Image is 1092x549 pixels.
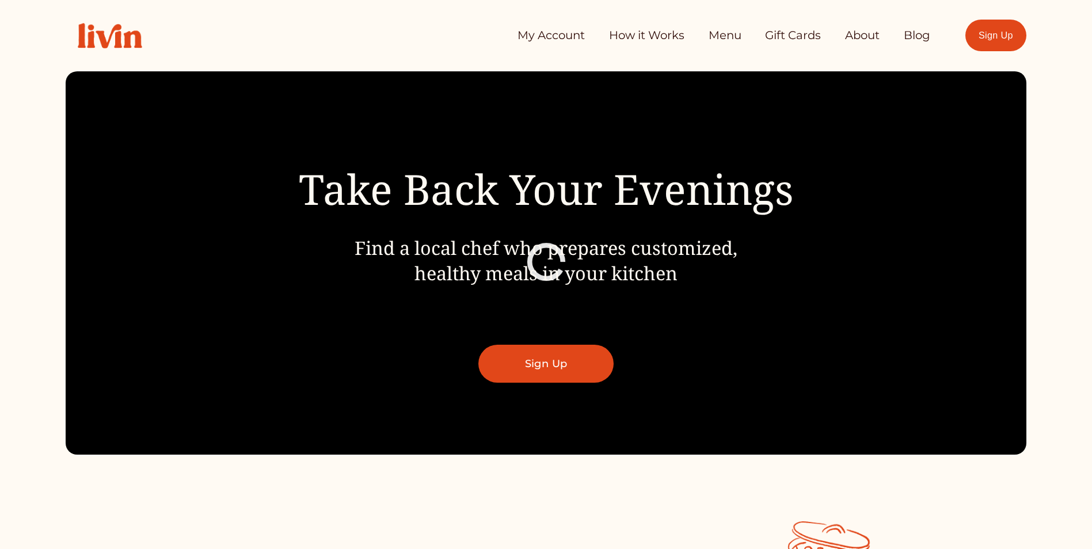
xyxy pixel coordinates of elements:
[709,24,741,47] a: Menu
[904,24,930,47] a: Blog
[845,24,880,47] a: About
[478,345,614,383] a: Sign Up
[765,24,821,47] a: Gift Cards
[355,235,737,285] span: Find a local chef who prepares customized, healthy meals in your kitchen
[609,24,684,47] a: How it Works
[518,24,585,47] a: My Account
[66,11,154,60] img: Livin
[299,161,793,217] span: Take Back Your Evenings
[965,20,1027,51] a: Sign Up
